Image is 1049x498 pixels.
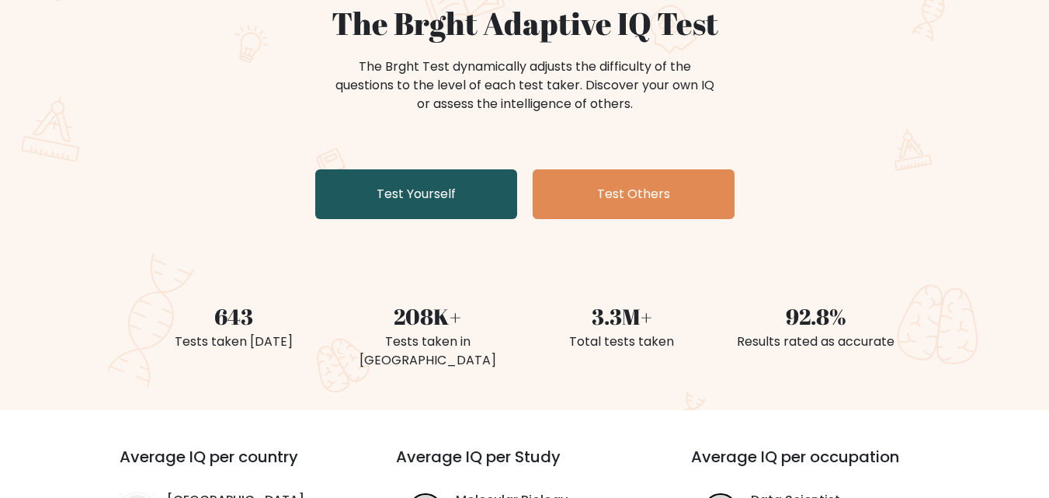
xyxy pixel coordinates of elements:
h3: Average IQ per country [120,448,340,485]
h3: Average IQ per Study [396,448,654,485]
a: Test Yourself [315,169,517,219]
div: 92.8% [728,300,904,333]
a: Test Others [533,169,735,219]
div: The Brght Test dynamically adjusts the difficulty of the questions to the level of each test take... [331,57,719,113]
div: 208K+ [340,300,516,333]
div: 3.3M+ [534,300,710,333]
div: Tests taken [DATE] [146,333,321,351]
div: 643 [146,300,321,333]
h3: Average IQ per occupation [691,448,949,485]
div: Tests taken in [GEOGRAPHIC_DATA] [340,333,516,370]
div: Results rated as accurate [728,333,904,351]
h1: The Brght Adaptive IQ Test [146,5,904,42]
div: Total tests taken [534,333,710,351]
